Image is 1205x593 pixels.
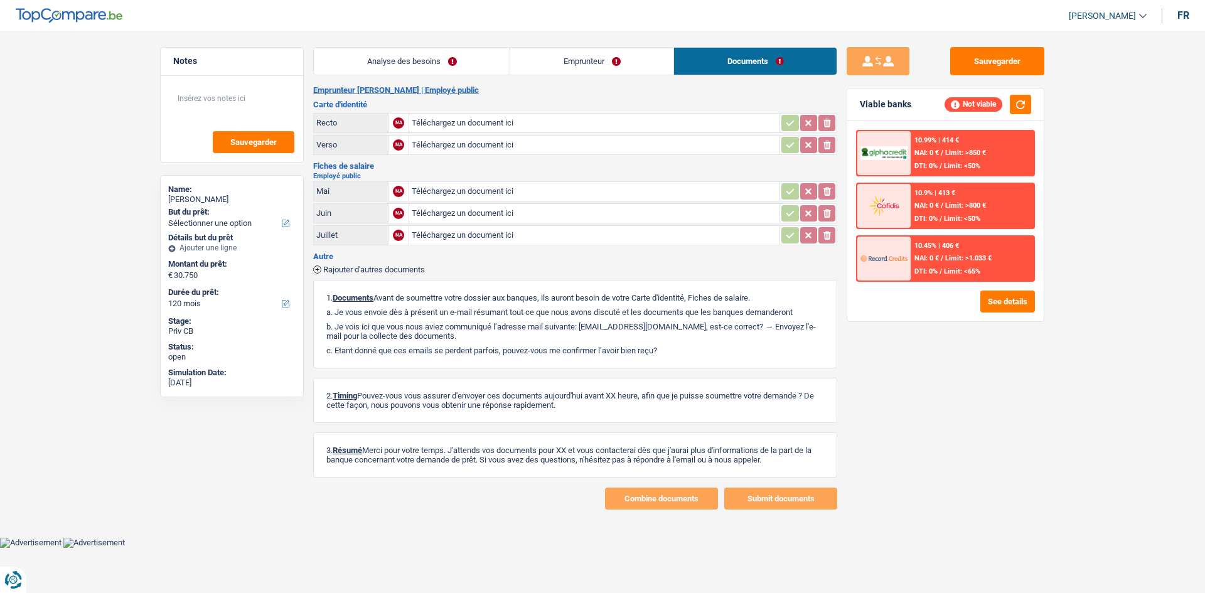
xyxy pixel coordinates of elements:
[16,8,122,23] img: TopCompare Logo
[333,293,373,302] span: Documents
[941,149,943,157] span: /
[724,488,837,510] button: Submit documents
[326,446,824,464] p: 3. Merci pour votre temps. J'attends vos documents pour XX et vous contacterai dès que j'aurai p...
[168,270,173,280] span: €
[168,207,293,217] label: But du prêt:
[326,391,824,410] p: 2. Pouvez-vous vous assurer d'envoyer ces documents aujourd'hui avant XX heure, afin que je puiss...
[1177,9,1189,21] div: fr
[945,201,986,210] span: Limit: >800 €
[316,140,385,149] div: Verso
[326,307,824,317] p: a. Je vous envoie dès à présent un e-mail résumant tout ce que nous avons discuté et les doc...
[213,131,294,153] button: Sauvegarder
[316,118,385,127] div: Recto
[313,162,837,170] h3: Fiches de salaire
[313,100,837,109] h3: Carte d'identité
[945,149,986,157] span: Limit: >850 €
[393,117,404,129] div: NA
[940,162,942,170] span: /
[168,233,296,243] div: Détails but du prêt
[914,162,938,170] span: DTI: 0%
[393,208,404,219] div: NA
[940,267,942,275] span: /
[316,186,385,196] div: Mai
[168,316,296,326] div: Stage:
[860,194,907,217] img: Cofidis
[313,252,837,260] h3: Autre
[168,342,296,352] div: Status:
[914,201,939,210] span: NAI: 0 €
[950,47,1044,75] button: Sauvegarder
[605,488,718,510] button: Combine documents
[860,99,911,110] div: Viable banks
[914,267,938,275] span: DTI: 0%
[313,85,837,95] h2: Emprunteur [PERSON_NAME] | Employé public
[63,538,125,548] img: Advertisement
[326,346,824,355] p: c. Etant donné que ces emails se perdent parfois, pouvez-vous me confirmer l’avoir bien reçu?
[333,446,362,455] span: Résumé
[168,352,296,362] div: open
[173,56,291,67] h5: Notes
[168,378,296,388] div: [DATE]
[914,215,938,223] span: DTI: 0%
[168,287,293,297] label: Durée du prêt:
[860,247,907,270] img: Record Credits
[945,254,992,262] span: Limit: >1.033 €
[914,149,939,157] span: NAI: 0 €
[1059,6,1147,26] a: [PERSON_NAME]
[945,97,1002,111] div: Not viable
[944,267,980,275] span: Limit: <65%
[313,173,837,179] h2: Employé public
[510,48,673,75] a: Emprunteur
[941,254,943,262] span: /
[168,326,296,336] div: Priv CB
[944,162,980,170] span: Limit: <50%
[944,215,980,223] span: Limit: <50%
[860,146,907,161] img: AlphaCredit
[168,184,296,195] div: Name:
[914,242,959,250] div: 10.45% | 406 €
[1069,11,1136,21] span: [PERSON_NAME]
[914,136,959,144] div: 10.99% | 414 €
[168,195,296,205] div: [PERSON_NAME]
[941,201,943,210] span: /
[940,215,942,223] span: /
[168,368,296,378] div: Simulation Date:
[914,189,955,197] div: 10.9% | 413 €
[914,254,939,262] span: NAI: 0 €
[316,230,385,240] div: Juillet
[980,291,1035,313] button: See details
[393,139,404,151] div: NA
[674,48,837,75] a: Documents
[168,243,296,252] div: Ajouter une ligne
[393,186,404,197] div: NA
[168,259,293,269] label: Montant du prêt:
[326,293,824,302] p: 1. Avant de soumettre votre dossier aux banques, ils auront besoin de votre Carte d'identité, Fic...
[230,138,277,146] span: Sauvegarder
[333,391,357,400] span: Timing
[314,48,510,75] a: Analyse des besoins
[313,265,425,274] button: Rajouter d'autres documents
[326,322,824,341] p: b. Je vois ici que vous nous aviez communiqué l’adresse mail suivante: [EMAIL_ADDRESS][DOMAIN_NA...
[323,265,425,274] span: Rajouter d'autres documents
[316,208,385,218] div: Juin
[393,230,404,241] div: NA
